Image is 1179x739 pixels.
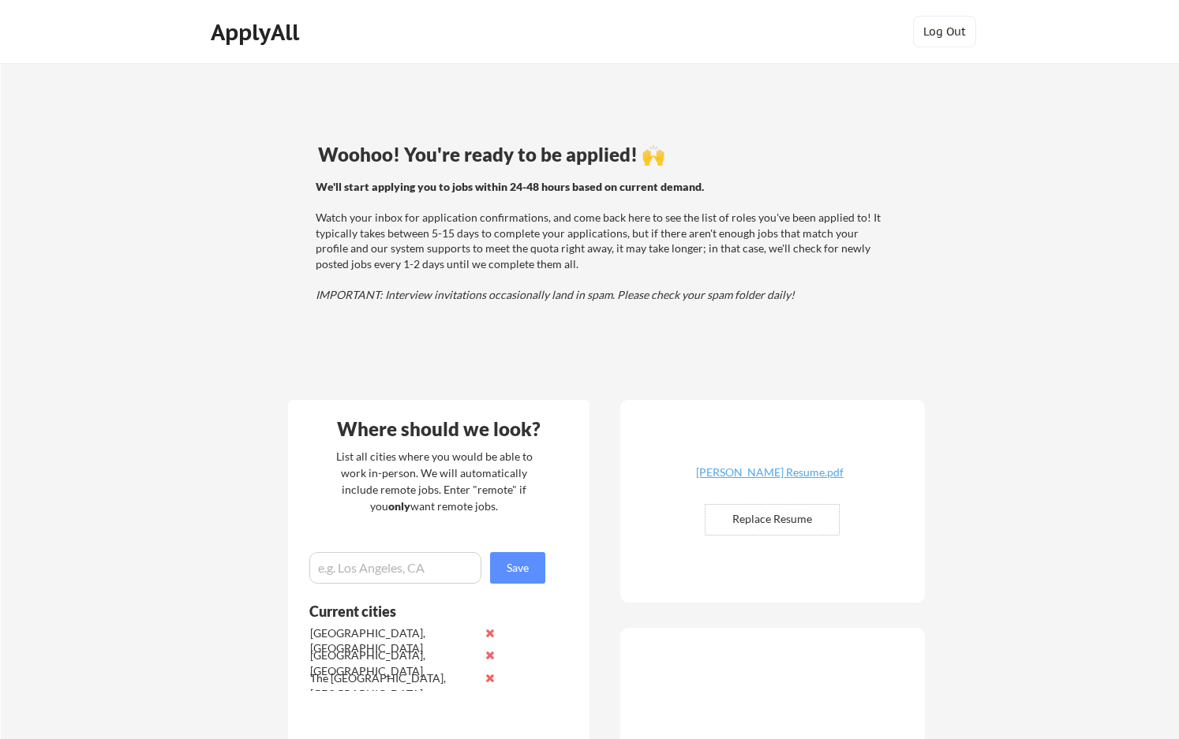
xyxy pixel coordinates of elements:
[310,648,477,678] div: [GEOGRAPHIC_DATA], [GEOGRAPHIC_DATA]
[326,448,543,514] div: List all cities where you would be able to work in-person. We will automatically include remote j...
[316,288,795,301] em: IMPORTANT: Interview invitations occasionally land in spam. Please check your spam folder daily!
[316,179,885,303] div: Watch your inbox for application confirmations, and come back here to see the list of roles you'v...
[292,420,586,439] div: Where should we look?
[388,499,410,513] strong: only
[310,670,477,701] div: The [GEOGRAPHIC_DATA], [GEOGRAPHIC_DATA]
[913,16,976,47] button: Log Out
[309,604,528,618] div: Current cities
[490,552,545,584] button: Save
[211,19,304,46] div: ApplyAll
[676,467,864,491] a: [PERSON_NAME] Resume.pdf
[676,467,864,478] div: [PERSON_NAME] Resume.pdf
[310,625,477,656] div: [GEOGRAPHIC_DATA], [GEOGRAPHIC_DATA]
[309,552,481,584] input: e.g. Los Angeles, CA
[318,145,887,164] div: Woohoo! You're ready to be applied! 🙌
[316,180,704,193] strong: We'll start applying you to jobs within 24-48 hours based on current demand.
